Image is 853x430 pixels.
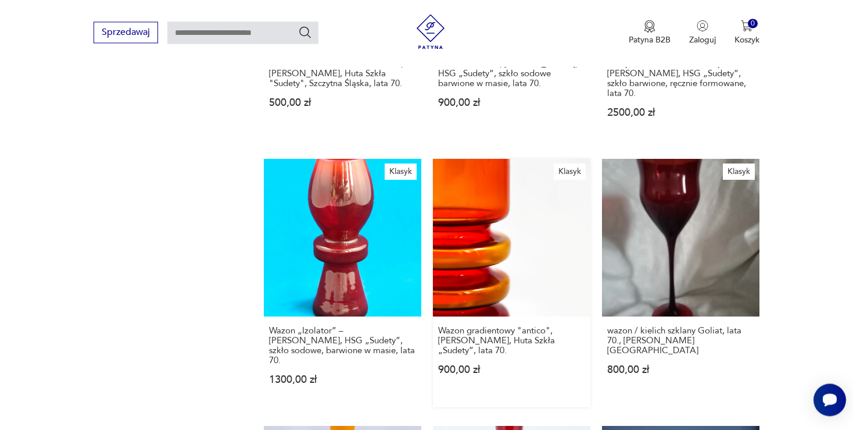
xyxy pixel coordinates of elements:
[607,59,754,98] h3: Komplet kieliszków do szampana – [PERSON_NAME], HSG „Sudety”, szkło barwione, ręcznie formowane, ...
[734,20,759,45] button: 0Koszyk
[433,159,590,407] a: KlasykWazon gradientowy "antico", Zbigniew Hobrowy, Huta Szkła „Sudety”, lata 70.Wazon gradientow...
[269,375,416,385] p: 1300,00 zł
[607,326,754,356] h3: wazon / kielich szklany Goliat, lata 70., [PERSON_NAME][GEOGRAPHIC_DATA]
[438,98,585,108] p: 900,00 zł
[269,98,416,108] p: 500,00 zł
[94,29,158,37] a: Sprzedawaj
[269,59,416,88] h3: Para kieliszków do likieru "Lotos", [PERSON_NAME], Huta Szkła "Sudety", Szczytna Śląska, lata 70.
[629,20,671,45] button: Patyna B2B
[689,34,716,45] p: Zaloguj
[298,25,312,39] button: Szukaj
[438,326,585,356] h3: Wazon gradientowy "antico", [PERSON_NAME], Huta Szkła „Sudety”, lata 70.
[413,14,448,49] img: Patyna - sklep z meblami i dekoracjami vintage
[264,159,421,407] a: KlasykWazon „Izolator” – Zbigniew Horbowy, HSG „Sudety”, szkło sodowe, barwione w masie, lata 70....
[94,22,158,43] button: Sprzedawaj
[602,159,759,407] a: Klasykwazon / kielich szklany Goliat, lata 70., Z. Horbowywazon / kielich szklany Goliat, lata 70...
[629,20,671,45] a: Ikona medaluPatyna B2B
[748,19,758,29] div: 0
[644,20,655,33] img: Ikona medalu
[734,34,759,45] p: Koszyk
[629,34,671,45] p: Patyna B2B
[438,59,585,88] h3: Wazon "antico", [PERSON_NAME], HSG „Sudety”, szkło sodowe barwione w masie, lata 70.
[741,20,752,31] img: Ikona koszyka
[607,365,754,375] p: 800,00 zł
[813,383,846,416] iframe: Smartsupp widget button
[607,108,754,118] p: 2500,00 zł
[689,20,716,45] button: Zaloguj
[269,326,416,365] h3: Wazon „Izolator” – [PERSON_NAME], HSG „Sudety”, szkło sodowe, barwione w masie, lata 70.
[438,365,585,375] p: 900,00 zł
[697,20,708,31] img: Ikonka użytkownika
